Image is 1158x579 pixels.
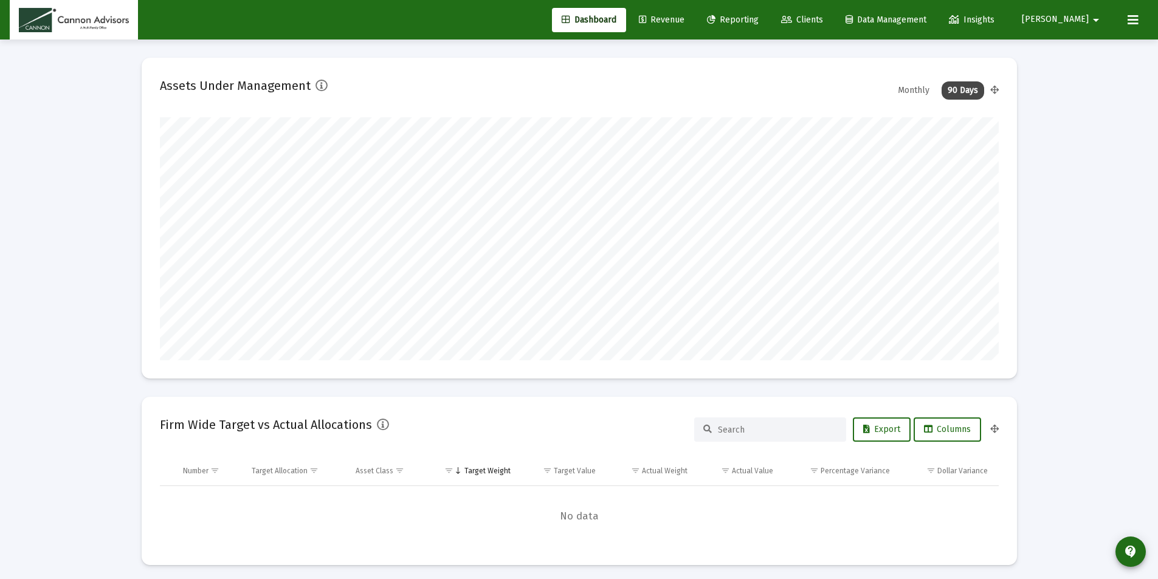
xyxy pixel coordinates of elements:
a: Dashboard [552,8,626,32]
div: Target Value [554,466,596,476]
span: Export [863,424,900,434]
div: Monthly [892,81,936,100]
td: Column Target Allocation [243,456,347,485]
td: Column Dollar Variance [898,456,998,485]
div: Target Allocation [252,466,308,476]
span: Show filter options for column 'Target Value' [543,466,552,475]
h2: Assets Under Management [160,76,311,95]
td: Column Asset Class [347,456,428,485]
div: 90 Days [942,81,984,100]
span: Show filter options for column 'Target Allocation' [309,466,319,475]
h2: Firm Wide Target vs Actual Allocations [160,415,372,434]
input: Search [718,425,837,435]
span: Revenue [639,15,684,25]
span: No data [160,510,999,523]
div: Actual Value [732,466,773,476]
div: Number [183,466,209,476]
span: Dashboard [562,15,616,25]
mat-icon: contact_support [1123,544,1138,559]
a: Clients [771,8,833,32]
div: Data grid [160,456,999,547]
span: Show filter options for column 'Actual Value' [721,466,730,475]
span: Clients [781,15,823,25]
td: Column Target Value [519,456,605,485]
a: Insights [939,8,1004,32]
a: Revenue [629,8,694,32]
span: Data Management [846,15,926,25]
span: Show filter options for column 'Asset Class' [395,466,404,475]
button: [PERSON_NAME] [1007,7,1118,32]
span: Show filter options for column 'Target Weight' [444,466,453,475]
div: Dollar Variance [937,466,988,476]
a: Data Management [836,8,936,32]
td: Column Percentage Variance [782,456,898,485]
span: Reporting [707,15,759,25]
button: Export [853,417,911,442]
td: Column Actual Value [696,456,782,485]
span: Show filter options for column 'Dollar Variance' [926,466,936,475]
div: Percentage Variance [821,466,890,476]
td: Column Number [174,456,244,485]
div: Actual Weight [642,466,688,476]
td: Column Actual Weight [604,456,695,485]
a: Reporting [697,8,768,32]
div: Target Weight [464,466,511,476]
span: Show filter options for column 'Percentage Variance' [810,466,819,475]
span: [PERSON_NAME] [1022,15,1089,25]
span: Show filter options for column 'Number' [210,466,219,475]
span: Insights [949,15,994,25]
div: Asset Class [356,466,393,476]
img: Dashboard [19,8,129,32]
span: Columns [924,424,971,434]
td: Column Target Weight [428,456,519,485]
button: Columns [914,417,981,442]
mat-icon: arrow_drop_down [1089,8,1103,32]
span: Show filter options for column 'Actual Weight' [631,466,640,475]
